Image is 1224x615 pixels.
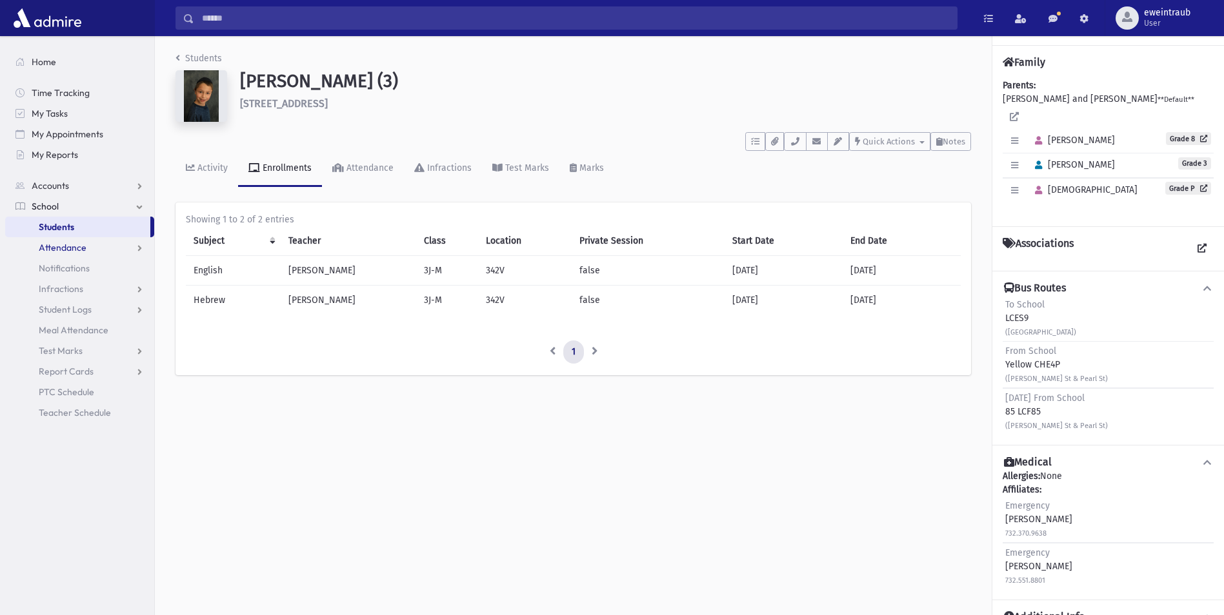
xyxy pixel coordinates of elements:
span: My Tasks [32,108,68,119]
nav: breadcrumb [176,52,222,70]
td: false [572,256,725,286]
td: [DATE] [725,286,843,315]
b: Affiliates: [1003,484,1041,495]
a: Test Marks [5,340,154,361]
div: [PERSON_NAME] [1005,499,1072,540]
b: Parents: [1003,80,1036,91]
a: Accounts [5,175,154,196]
h4: Family [1003,56,1045,68]
span: [DATE] From School [1005,393,1085,404]
h6: [STREET_ADDRESS] [240,97,971,110]
a: Marks [559,151,614,187]
div: LCES9 [1005,298,1076,338]
div: [PERSON_NAME] and [PERSON_NAME] [1003,79,1214,216]
a: Home [5,52,154,72]
td: [DATE] [843,256,961,286]
a: View all Associations [1190,237,1214,260]
td: Hebrew [186,286,281,315]
span: Students [39,221,74,233]
th: End Date [843,226,961,256]
span: Teacher Schedule [39,407,111,418]
span: PTC Schedule [39,386,94,398]
span: From School [1005,346,1056,356]
td: 342V [478,286,572,315]
span: Student Logs [39,304,92,315]
td: 342V [478,256,572,286]
td: [PERSON_NAME] [281,256,416,286]
span: Grade 3 [1178,157,1211,170]
button: Quick Actions [849,132,930,151]
div: Test Marks [503,162,549,173]
div: None [1003,469,1214,589]
button: Medical [1003,456,1214,469]
small: ([PERSON_NAME] St & Pearl St) [1005,375,1108,383]
span: Accounts [32,180,69,191]
input: Search [194,6,957,30]
a: Time Tracking [5,83,154,103]
span: Attendance [39,242,86,253]
span: Notifications [39,262,90,274]
a: Test Marks [482,151,559,187]
span: School [32,200,59,212]
span: Test Marks [39,345,83,356]
a: Activity [176,151,238,187]
small: 732.551.8801 [1005,576,1045,585]
h4: Associations [1003,237,1074,260]
h4: Medical [1004,456,1052,469]
h1: [PERSON_NAME] (3) [240,70,971,92]
span: Emergency [1005,547,1050,558]
span: [PERSON_NAME] [1029,159,1115,170]
td: 3J-M [416,286,478,315]
div: Yellow CHE4P [1005,344,1108,385]
a: Attendance [322,151,404,187]
span: Home [32,56,56,68]
span: To School [1005,299,1045,310]
td: [DATE] [843,286,961,315]
td: 3J-M [416,256,478,286]
span: Emergency [1005,500,1050,511]
th: Class [416,226,478,256]
th: Start Date [725,226,843,256]
div: Attendance [344,162,394,173]
th: Subject [186,226,281,256]
span: Quick Actions [863,137,915,146]
th: Teacher [281,226,416,256]
td: false [572,286,725,315]
a: Infractions [404,151,482,187]
span: User [1144,18,1190,28]
div: Enrollments [260,162,312,173]
td: [PERSON_NAME] [281,286,416,315]
a: Notifications [5,258,154,278]
a: Student Logs [5,299,154,320]
span: Notes [943,137,965,146]
span: [PERSON_NAME] [1029,135,1115,146]
th: Private Session [572,226,725,256]
small: 732.370.9638 [1005,529,1047,538]
a: 1 [563,340,584,364]
button: Notes [930,132,971,151]
a: Grade P [1165,182,1211,195]
th: Location [478,226,572,256]
div: Marks [577,162,604,173]
b: Allergies: [1003,471,1040,482]
a: Students [176,53,222,64]
small: ([PERSON_NAME] St & Pearl St) [1005,422,1108,430]
a: Infractions [5,278,154,299]
span: Meal Attendance [39,324,108,336]
a: Enrollments [238,151,322,187]
a: School [5,196,154,217]
div: Showing 1 to 2 of 2 entries [186,213,961,226]
span: Report Cards [39,366,94,377]
h4: Bus Routes [1004,282,1066,295]
small: ([GEOGRAPHIC_DATA]) [1005,328,1076,337]
td: English [186,256,281,286]
a: Teacher Schedule [5,402,154,423]
a: My Reports [5,144,154,165]
a: Attendance [5,237,154,258]
a: Grade 8 [1166,132,1211,145]
button: Bus Routes [1003,282,1214,295]
a: PTC Schedule [5,382,154,402]
td: [DATE] [725,256,843,286]
img: AdmirePro [10,5,85,31]
a: Report Cards [5,361,154,382]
